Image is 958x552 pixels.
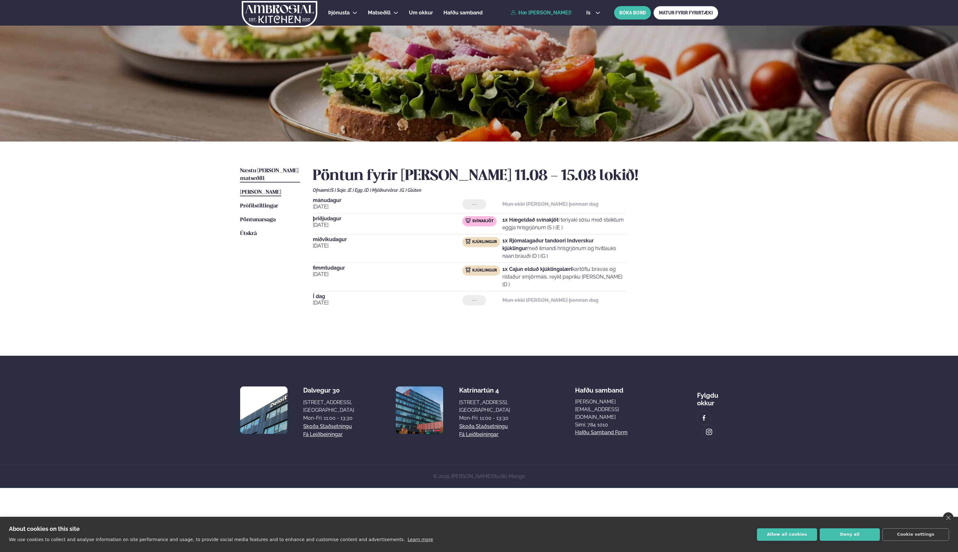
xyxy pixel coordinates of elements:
[240,189,281,196] a: [PERSON_NAME]
[313,216,463,221] span: þriðjudagur
[492,473,525,479] a: Studio Mango
[240,216,276,224] a: Pöntunarsaga
[303,423,352,430] a: Skoða staðsetningu
[240,190,281,195] span: [PERSON_NAME]
[328,10,350,16] span: Þjónusta
[303,414,354,422] div: Mon-Fri: 11:00 - 13:30
[466,239,471,244] img: chicken.svg
[654,6,718,20] a: MATUR FYRIR FYRIRTÆKI
[443,10,483,16] span: Hafðu samband
[502,237,627,260] p: með ilmandi hrísgrjónum og hvítlauks naan brauði (D ) (G )
[313,265,463,271] span: fimmtudagur
[575,381,623,394] span: Hafðu samband
[443,9,483,17] a: Hafðu samband
[581,10,605,15] button: is
[303,431,343,438] a: Fá leiðbeiningar
[502,266,572,272] strong: 1x Cajun elduð kjúklingalæri
[472,298,477,303] span: ---
[882,528,949,541] button: Cookie settings
[396,386,443,434] img: image alt
[943,512,954,523] a: close
[241,1,318,27] img: logo
[348,188,364,193] span: (E ) Egg ,
[313,221,463,229] span: [DATE]
[757,528,817,541] button: Allow all cookies
[502,217,558,223] strong: 1x Hægeldað svínakjöt
[472,268,497,273] span: Kjúklingur
[459,423,508,430] a: Skoða staðsetningu
[820,528,880,541] button: Deny all
[614,6,651,20] button: BÓKA BORÐ
[586,10,592,15] span: is
[313,167,718,185] h2: Pöntun fyrir [PERSON_NAME] 11.08 - 15.08 lokið!
[9,537,405,542] p: We use cookies to collect and analyse information on site performance and usage, to provide socia...
[240,230,257,238] a: Útskrá
[575,429,628,436] a: Hafðu samband form
[409,10,433,16] span: Um okkur
[303,386,354,394] div: Dalvegur 30
[459,431,499,438] a: Fá leiðbeiningar
[502,201,598,207] strong: Mun ekki [PERSON_NAME] þennan dag
[502,297,598,303] strong: Mun ekki [PERSON_NAME] þennan dag
[240,167,300,183] a: Næstu [PERSON_NAME] matseðill
[701,414,708,422] img: image alt
[433,473,525,479] span: © 2025 [PERSON_NAME]
[472,202,477,207] span: ---
[697,386,718,407] div: Fylgdu okkur
[400,188,421,193] span: (G ) Glúten
[328,9,350,17] a: Þjónusta
[313,242,463,250] span: [DATE]
[313,299,463,307] span: [DATE]
[240,202,278,210] a: Prófílstillingar
[706,428,713,436] img: image alt
[502,265,627,288] p: kartöflu bravas og ristaður smjörmaís, reykt papriku [PERSON_NAME] (D )
[697,411,711,425] a: image alt
[466,267,471,272] img: chicken.svg
[313,271,463,278] span: [DATE]
[368,10,391,16] span: Matseðill
[240,231,257,236] span: Útskrá
[502,216,627,231] p: í teriyaki sósu með steiktum eggja hrísgrjónum (S ) (E )
[303,399,354,414] div: [STREET_ADDRESS], [GEOGRAPHIC_DATA]
[240,168,298,181] span: Næstu [PERSON_NAME] matseðill
[408,537,433,542] a: Learn more
[313,188,718,193] div: Ofnæmi:
[364,188,400,193] span: (D ) Mjólkurvörur ,
[240,386,288,434] img: image alt
[313,294,463,299] span: Í dag
[313,237,463,242] span: miðvikudagur
[575,421,632,429] p: Sími: 784 1010
[368,9,391,17] a: Matseðill
[459,386,510,394] div: Katrínartún 4
[472,239,497,245] span: Kjúklingur
[459,399,510,414] div: [STREET_ADDRESS], [GEOGRAPHIC_DATA]
[459,414,510,422] div: Mon-Fri: 11:00 - 13:30
[9,525,80,532] strong: About cookies on this site
[409,9,433,17] a: Um okkur
[330,188,348,193] span: (S ) Soja ,
[313,203,463,211] span: [DATE]
[702,425,716,439] a: image alt
[575,398,632,421] a: [PERSON_NAME][EMAIL_ADDRESS][DOMAIN_NAME]
[466,218,471,223] img: pork.svg
[472,219,493,224] span: Svínakjöt
[313,198,463,203] span: mánudagur
[502,238,594,251] strong: 1x Rjómalagaður tandoori Indverskur kjúklingur
[511,10,572,16] a: Hæ [PERSON_NAME]!
[240,217,276,223] span: Pöntunarsaga
[240,203,278,209] span: Prófílstillingar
